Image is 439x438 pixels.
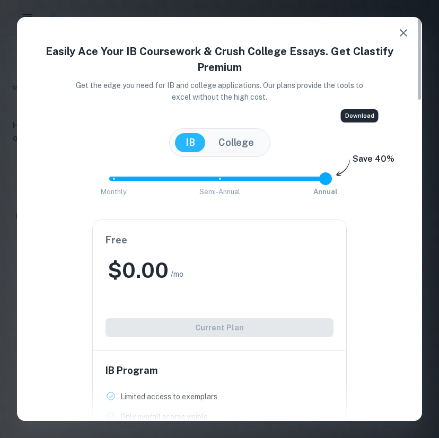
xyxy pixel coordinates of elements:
span: Monthly [101,188,127,196]
span: /mo [171,268,183,280]
h6: Save 40% [353,153,394,171]
span: Annual [313,188,338,196]
h4: Easily Ace Your IB Coursework & Crush College Essays. Get Clastify Premium [30,43,409,75]
span: Semi-Annual [199,188,240,196]
div: Download [341,109,379,122]
h2: $ 0.00 [108,256,169,284]
button: IB [175,133,206,152]
button: College [208,133,265,152]
p: Get the edge you need for IB and college applications. Our plans provide the tools to excel witho... [68,80,372,103]
h6: Free [106,233,333,248]
img: subscription-arrow.svg [336,159,350,177]
h6: IB Program [106,363,333,378]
